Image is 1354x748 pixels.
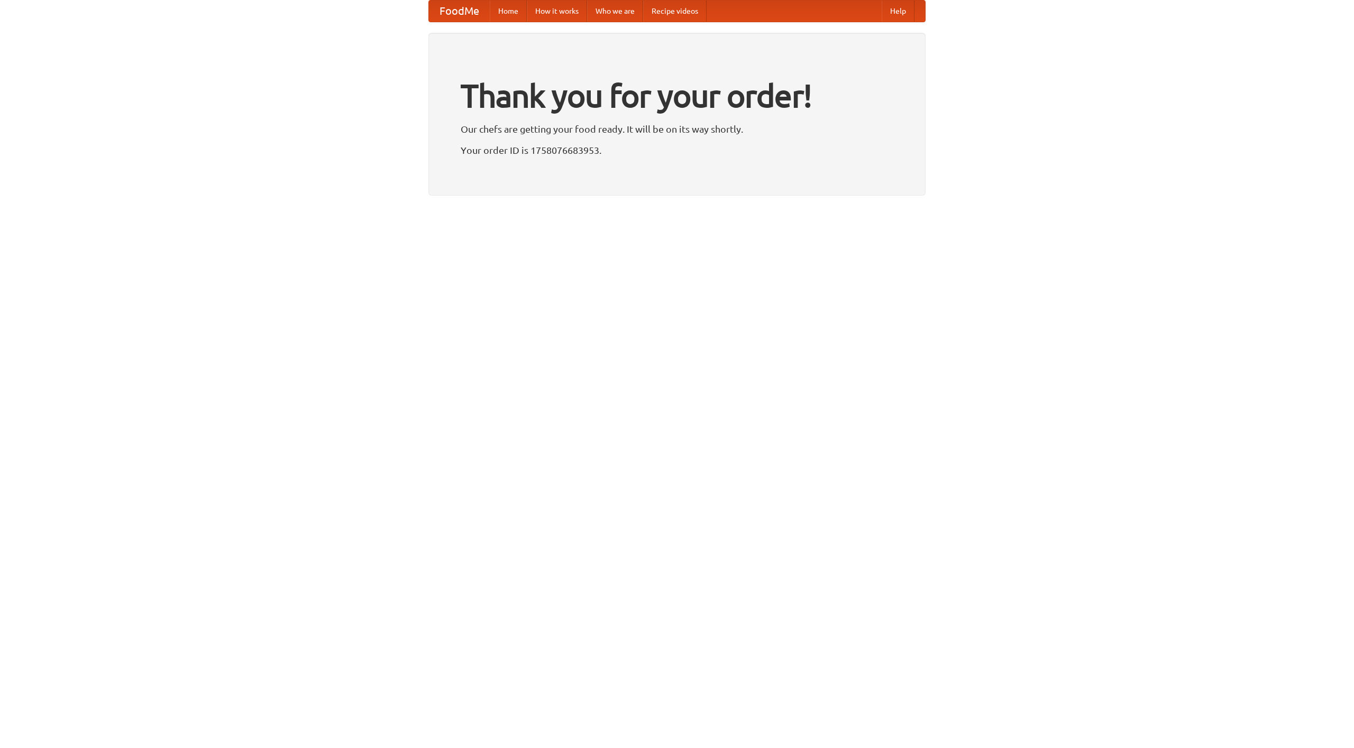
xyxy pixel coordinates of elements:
a: Home [490,1,527,22]
h1: Thank you for your order! [461,70,893,121]
p: Our chefs are getting your food ready. It will be on its way shortly. [461,121,893,137]
a: FoodMe [429,1,490,22]
a: Help [882,1,914,22]
p: Your order ID is 1758076683953. [461,142,893,158]
a: Who we are [587,1,643,22]
a: How it works [527,1,587,22]
a: Recipe videos [643,1,707,22]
